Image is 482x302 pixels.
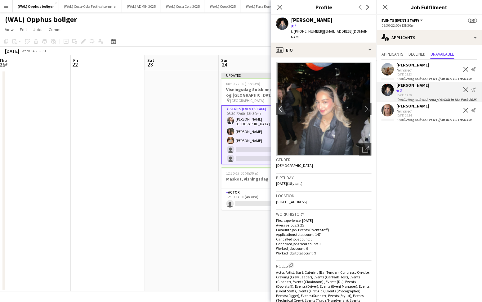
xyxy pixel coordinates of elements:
span: 08:30-22:00 (13h30m) [226,81,261,86]
p: Average jobs: 2.25 [276,223,372,227]
app-card-role: Events (Event Staff)5A3/508:30-22:00 (13h30m)[PERSON_NAME][GEOGRAPHIC_DATA][PERSON_NAME][PERSON_N... [221,105,291,165]
h3: Birthday [276,175,372,181]
div: Not rated [396,109,413,113]
span: 22 [72,61,78,68]
a: View [2,25,16,34]
app-job-card: Updated08:30-22:00 (13h30m)3/5Visningsdag Solskinnsveien og [GEOGRAPHIC_DATA] // Opprigg og gjenn... [221,73,291,165]
p: Worked jobs count: 9 [276,246,372,251]
app-card-role: Actor2A0/112:30-17:00 (4h30m) [221,189,291,210]
div: Updated [221,73,291,78]
span: 3/5 [468,18,477,23]
h3: Work history [276,211,372,217]
p: Cancelled jobs total count: 0 [276,241,372,246]
p: First experience: [DATE] [276,218,372,223]
div: [PERSON_NAME] [396,62,429,68]
b: EVENT // MEKO FESTIVALEN [426,76,472,81]
p: Worked jobs total count: 9 [276,251,372,255]
span: Week 34 [20,48,36,53]
span: Sat [147,57,154,63]
h3: Maskot, visningsdag [221,176,291,182]
div: [PERSON_NAME] [396,103,429,109]
h3: Roles [276,262,372,269]
a: Jobs [31,25,45,34]
span: View [5,27,14,32]
button: (WAL) Coop 2025 [205,0,241,12]
h3: Visningsdag Solskinnsveien og [GEOGRAPHIC_DATA] // Opprigg og gjennomføring [221,87,291,98]
button: Events (Event Staff) [382,18,424,23]
p: Favourite job: Events (Event Staff) [276,227,372,232]
span: Applicants [382,52,404,56]
h3: Profile [271,3,377,11]
div: Applicants [377,30,482,45]
p: Applications total count: 147 [276,232,372,237]
button: (WAL) Coca Cola 2025 [161,0,205,12]
div: Conflicting shift on [377,97,482,102]
span: Edit [20,27,27,32]
div: CEST [38,48,47,53]
span: 3 [400,88,402,93]
app-job-card: 12:30-17:00 (4h30m)0/1Maskot, visningsdag1 RoleActor2A0/112:30-17:00 (4h30m) [221,167,291,210]
span: [STREET_ADDRESS] [276,199,307,204]
div: Conflicting shift on [377,117,482,122]
div: [DATE] [5,48,19,54]
span: 12:30-17:00 (4h30m) [226,171,259,176]
span: Jobs [33,27,42,32]
button: (WAL) Coca-Cola Festivalsommer [59,0,122,12]
span: t. [PHONE_NUMBER] [291,29,323,34]
div: Open photos pop-in [359,143,372,156]
div: Bio [271,43,377,57]
span: Unavailable [431,52,454,56]
span: Declined [408,52,426,56]
h1: (WAL) Opphus boliger [5,15,77,24]
h3: Job Fulfilment [377,3,482,11]
span: 24 [221,61,229,68]
span: [GEOGRAPHIC_DATA] [230,98,265,103]
div: Not rated [396,68,413,72]
h3: Location [276,193,372,199]
a: Edit [17,25,29,34]
span: [DATE] (18 years) [276,181,302,186]
div: [DATE] 16:53 [396,72,429,76]
div: Conflicting shift on [377,76,482,81]
span: [DEMOGRAPHIC_DATA] [276,163,313,168]
p: Cancelled jobs count: 0 [276,237,372,241]
span: Fri [73,57,78,63]
a: Comms [46,25,65,34]
div: [PERSON_NAME] [291,17,332,23]
h3: Gender [276,157,372,162]
span: 3 [295,23,297,28]
div: [DATE] 02:59 [396,93,429,97]
b: EVENT // MEKO FESTIVALEN [426,117,472,122]
div: 08:30-22:00 (13h30m) [382,23,477,28]
span: | [EMAIL_ADDRESS][DOMAIN_NAME] [291,29,369,39]
div: [DATE] 10:34 [396,113,429,117]
b: Arena // A Walk in the Park 2025 [426,97,477,102]
img: Crew avatar or photo [276,62,372,156]
span: Events (Event Staff) [382,18,419,23]
button: (WAL) ADMIN 2025 [122,0,161,12]
button: (WAL) Faxe Kondi Sampling 2025 [241,0,302,12]
div: [PERSON_NAME] [396,82,429,88]
span: 23 [146,61,154,68]
span: Sun [221,57,229,63]
button: (WAL) Opphus boliger [13,0,59,12]
span: Comms [49,27,63,32]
